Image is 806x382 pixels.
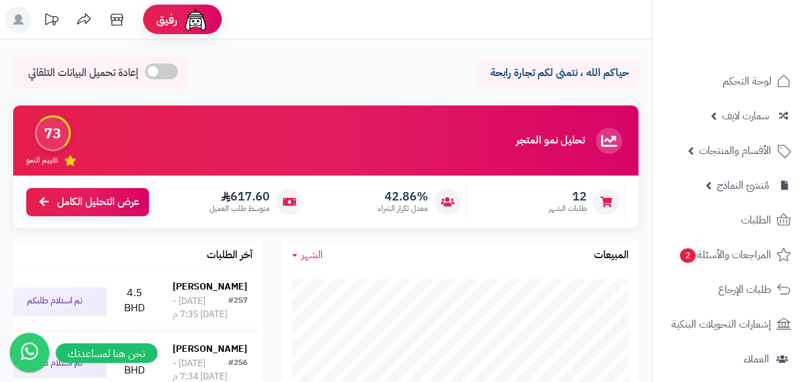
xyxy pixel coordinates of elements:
[718,280,771,299] span: طلبات الإرجاع
[35,7,68,36] a: تحديثات المنصة
[549,203,587,214] span: طلبات الشهر
[26,155,58,166] span: تقييم النمو
[744,350,769,368] span: العملاء
[1,288,106,314] div: تم استلام طلبكم
[1,350,106,376] div: تم استلام طلبكم
[173,342,247,356] strong: [PERSON_NAME]
[156,12,177,28] span: رفيق
[660,204,798,236] a: الطلبات
[182,7,209,33] img: ai-face.png
[549,189,587,204] span: 12
[378,189,428,204] span: 42.86%
[699,142,771,160] span: الأقسام والمنتجات
[660,239,798,271] a: المراجعات والأسئلة2
[516,135,585,147] h3: تحليل نمو المتجر
[484,66,629,81] p: حياكم الله ، نتمنى لكم تجارة رابحة
[228,295,247,321] div: #257
[301,247,323,263] span: الشهر
[173,295,228,321] div: [DATE] - [DATE] 7:35 م
[671,315,771,334] span: إشعارات التحويلات البنكية
[741,211,771,229] span: الطلبات
[660,274,798,305] a: طلبات الإرجاع
[209,189,270,204] span: 617.60
[292,248,323,263] a: الشهر
[209,203,270,214] span: متوسط طلب العميل
[594,250,629,261] h3: المبيعات
[378,203,428,214] span: معدل تكرار الشراء
[28,66,138,81] span: إعادة تحميل البيانات التلقائي
[26,188,149,216] a: عرض التحليل الكامل
[680,248,696,263] span: 2
[112,270,158,332] td: 4.5 BHD
[660,309,798,340] a: إشعارات التحويلات البنكية
[660,343,798,375] a: العملاء
[57,195,139,210] span: عرض التحليل الكامل
[722,107,769,125] span: سمارت لايف
[723,72,771,90] span: لوحة التحكم
[717,176,769,195] span: مُنشئ النماذج
[717,33,794,61] img: logo-2.png
[207,250,253,261] h3: آخر الطلبات
[660,66,798,97] a: لوحة التحكم
[173,280,247,294] strong: [PERSON_NAME]
[679,246,771,264] span: المراجعات والأسئلة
